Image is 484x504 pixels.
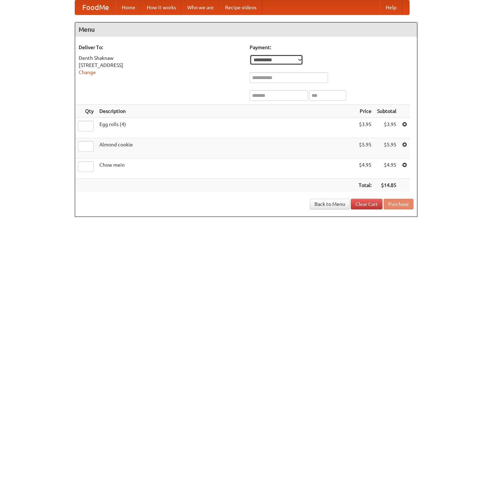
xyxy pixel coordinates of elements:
th: Subtotal [374,105,399,118]
th: Description [97,105,356,118]
a: Change [79,69,96,75]
div: Denth Shaknaw [79,54,243,62]
td: $4.95 [374,159,399,179]
a: Clear Cart [351,199,382,209]
a: FoodMe [75,0,116,15]
td: $5.95 [374,138,399,159]
th: Qty [75,105,97,118]
a: Home [116,0,141,15]
td: $4.95 [356,159,374,179]
a: How it works [141,0,182,15]
h5: Deliver To: [79,44,243,51]
div: [STREET_ADDRESS] [79,62,243,69]
a: Recipe videos [219,0,262,15]
h5: Payment: [250,44,413,51]
a: Help [380,0,402,15]
button: Purchase [384,199,413,209]
a: Who we are [182,0,219,15]
a: Back to Menu [310,199,350,209]
td: $3.95 [374,118,399,138]
th: Total: [356,179,374,192]
th: $14.85 [374,179,399,192]
td: Egg rolls (4) [97,118,356,138]
td: Almond cookie [97,138,356,159]
h4: Menu [75,22,417,37]
td: Chow mein [97,159,356,179]
td: $3.95 [356,118,374,138]
th: Price [356,105,374,118]
td: $5.95 [356,138,374,159]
